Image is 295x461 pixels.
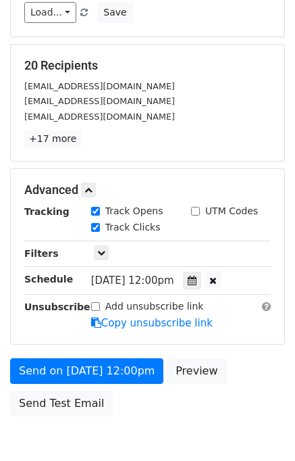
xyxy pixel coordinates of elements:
h5: Advanced [24,183,271,197]
small: [EMAIL_ADDRESS][DOMAIN_NAME] [24,112,175,122]
strong: Filters [24,248,59,259]
a: Send Test Email [10,391,113,416]
strong: Tracking [24,206,70,217]
span: [DATE] 12:00pm [91,274,174,287]
a: Load... [24,2,76,23]
strong: Unsubscribe [24,301,90,312]
button: Save [97,2,132,23]
small: [EMAIL_ADDRESS][DOMAIN_NAME] [24,81,175,91]
label: UTM Codes [205,204,258,218]
a: Preview [167,358,226,384]
a: Copy unsubscribe link [91,317,213,329]
a: Send on [DATE] 12:00pm [10,358,163,384]
label: Track Opens [105,204,163,218]
label: Add unsubscribe link [105,299,204,314]
iframe: Chat Widget [227,396,295,461]
label: Track Clicks [105,220,161,235]
small: [EMAIL_ADDRESS][DOMAIN_NAME] [24,96,175,106]
h5: 20 Recipients [24,58,271,73]
strong: Schedule [24,274,73,285]
a: +17 more [24,130,81,147]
